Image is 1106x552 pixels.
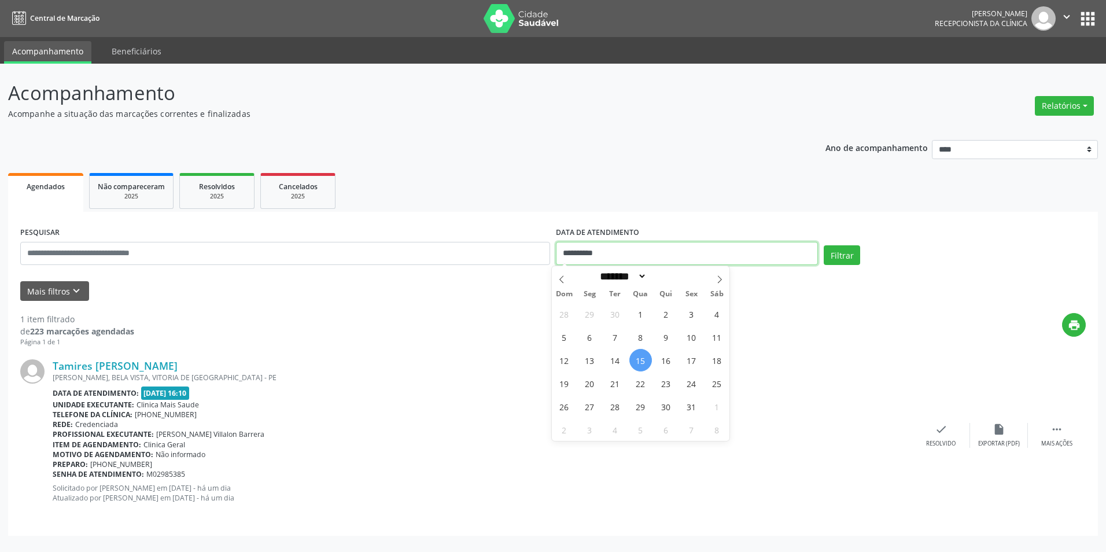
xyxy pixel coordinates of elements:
[604,349,626,371] span: Outubro 14, 2025
[53,359,178,372] a: Tamires [PERSON_NAME]
[553,372,576,395] span: Outubro 19, 2025
[553,418,576,441] span: Novembro 2, 2025
[20,281,89,301] button: Mais filtroskeyboard_arrow_down
[680,372,703,395] span: Outubro 24, 2025
[680,326,703,348] span: Outubro 10, 2025
[1068,319,1081,332] i: print
[4,41,91,64] a: Acompanhamento
[1078,9,1098,29] button: apps
[604,395,626,418] span: Outubro 28, 2025
[156,450,205,459] span: Não informado
[978,440,1020,448] div: Exportar (PDF)
[604,303,626,325] span: Setembro 30, 2025
[680,303,703,325] span: Outubro 3, 2025
[53,419,73,429] b: Rede:
[629,326,652,348] span: Outubro 8, 2025
[53,459,88,469] b: Preparo:
[706,349,728,371] span: Outubro 18, 2025
[629,372,652,395] span: Outubro 22, 2025
[578,395,601,418] span: Outubro 27, 2025
[8,79,771,108] p: Acompanhamento
[629,418,652,441] span: Novembro 5, 2025
[8,108,771,120] p: Acompanhe a situação das marcações correntes e finalizadas
[1060,10,1073,23] i: 
[553,326,576,348] span: Outubro 5, 2025
[604,418,626,441] span: Novembro 4, 2025
[1050,423,1063,436] i: 
[143,440,185,450] span: Clinica Geral
[53,373,912,382] div: [PERSON_NAME], BELA VISTA, VITORIA DE [GEOGRAPHIC_DATA] - PE
[53,429,154,439] b: Profissional executante:
[53,400,134,410] b: Unidade executante:
[8,9,99,28] a: Central de Marcação
[1062,313,1086,337] button: print
[75,419,118,429] span: Credenciada
[655,303,677,325] span: Outubro 2, 2025
[602,290,628,298] span: Ter
[1056,6,1078,31] button: 
[577,290,602,298] span: Seg
[556,224,639,242] label: DATA DE ATENDIMENTO
[98,182,165,192] span: Não compareceram
[553,303,576,325] span: Setembro 28, 2025
[70,285,83,297] i: keyboard_arrow_down
[578,326,601,348] span: Outubro 6, 2025
[20,313,134,325] div: 1 item filtrado
[90,459,152,469] span: [PHONE_NUMBER]
[135,410,197,419] span: [PHONE_NUMBER]
[706,395,728,418] span: Novembro 1, 2025
[704,290,729,298] span: Sáb
[935,9,1027,19] div: [PERSON_NAME]
[104,41,169,61] a: Beneficiários
[653,290,679,298] span: Qui
[647,270,685,282] input: Year
[993,423,1005,436] i: insert_drive_file
[141,387,190,400] span: [DATE] 16:10
[1041,440,1072,448] div: Mais ações
[53,483,912,503] p: Solicitado por [PERSON_NAME] em [DATE] - há um dia Atualizado por [PERSON_NAME] em [DATE] - há um...
[20,359,45,384] img: img
[604,372,626,395] span: Outubro 21, 2025
[53,388,139,398] b: Data de atendimento:
[137,400,199,410] span: Clinica Mais Saude
[1031,6,1056,31] img: img
[680,349,703,371] span: Outubro 17, 2025
[53,469,144,479] b: Senha de atendimento:
[30,326,134,337] strong: 223 marcações agendadas
[552,290,577,298] span: Dom
[629,395,652,418] span: Outubro 29, 2025
[604,326,626,348] span: Outubro 7, 2025
[1035,96,1094,116] button: Relatórios
[553,395,576,418] span: Outubro 26, 2025
[629,303,652,325] span: Outubro 1, 2025
[146,469,185,479] span: M02985385
[20,224,60,242] label: PESQUISAR
[926,440,956,448] div: Resolvido
[156,429,264,439] span: [PERSON_NAME] Villalon Barrera
[655,349,677,371] span: Outubro 16, 2025
[655,372,677,395] span: Outubro 23, 2025
[655,418,677,441] span: Novembro 6, 2025
[269,192,327,201] div: 2025
[679,290,704,298] span: Sex
[199,182,235,192] span: Resolvidos
[578,303,601,325] span: Setembro 29, 2025
[578,349,601,371] span: Outubro 13, 2025
[628,290,653,298] span: Qua
[680,418,703,441] span: Novembro 7, 2025
[655,326,677,348] span: Outubro 9, 2025
[553,349,576,371] span: Outubro 12, 2025
[935,19,1027,28] span: Recepcionista da clínica
[53,450,153,459] b: Motivo de agendamento:
[824,245,860,265] button: Filtrar
[629,349,652,371] span: Outubro 15, 2025
[706,418,728,441] span: Novembro 8, 2025
[53,440,141,450] b: Item de agendamento:
[30,13,99,23] span: Central de Marcação
[825,140,928,154] p: Ano de acompanhamento
[20,337,134,347] div: Página 1 de 1
[706,326,728,348] span: Outubro 11, 2025
[188,192,246,201] div: 2025
[20,325,134,337] div: de
[680,395,703,418] span: Outubro 31, 2025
